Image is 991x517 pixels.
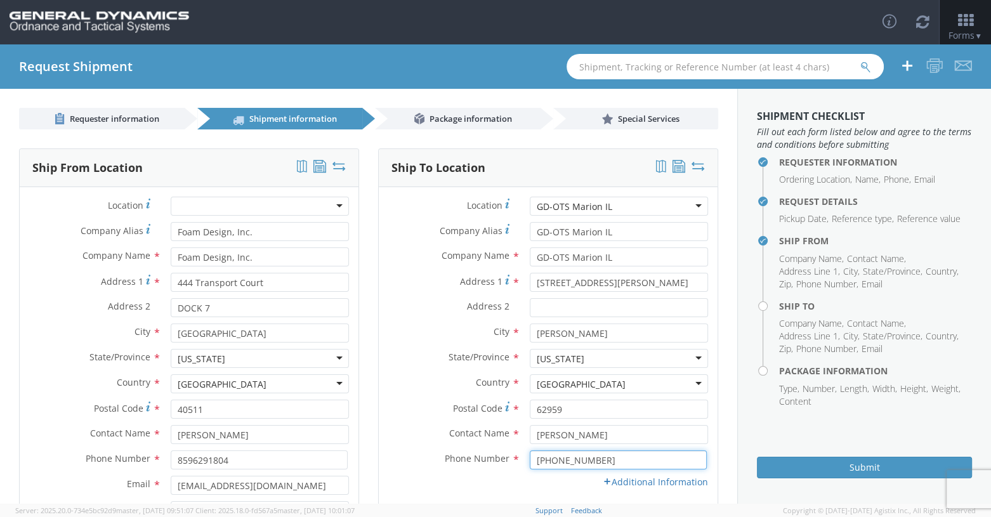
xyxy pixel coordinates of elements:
span: City [494,325,509,337]
li: City [843,265,860,278]
a: Package information [375,108,541,129]
span: Location [467,199,502,211]
li: Email [862,343,883,355]
a: Support [535,506,563,515]
li: Type [779,383,799,395]
span: Client: 2025.18.0-fd567a5 [195,506,355,515]
li: City [843,330,860,343]
span: Phone Number [86,452,150,464]
div: [GEOGRAPHIC_DATA] [178,378,266,391]
li: State/Province [863,265,922,278]
h4: Package Information [779,366,972,376]
h3: Shipment Checklist [757,111,972,122]
h4: Ship From [779,236,972,245]
span: Fill out each form listed below and agree to the terms and conditions before submitting [757,126,972,151]
div: [US_STATE] [178,353,225,365]
span: Address 1 [101,275,143,287]
div: GD-OTS Marion IL [537,200,612,213]
h3: Ship From Location [32,162,143,174]
span: Company Name [442,249,509,261]
li: Address Line 1 [779,330,840,343]
h4: Requester Information [779,157,972,167]
span: Package information [430,113,512,124]
a: Shipment information [197,108,363,129]
span: State/Province [89,351,150,363]
a: Special Services [553,108,719,129]
input: Shipment, Tracking or Reference Number (at least 4 chars) [567,54,884,79]
li: Pickup Date [779,213,829,225]
h3: Ship To Location [391,162,485,174]
span: Company Alias [81,225,143,237]
span: Forms [948,29,982,41]
li: Phone Number [796,343,858,355]
li: Phone Number [796,278,858,291]
span: Address 1 [460,275,502,287]
span: Company Alias [440,225,502,237]
button: Submit [757,457,972,478]
li: Company Name [779,252,844,265]
li: Email [862,278,883,291]
li: Content [779,395,811,408]
a: Additional Information [603,476,708,488]
li: Number [803,383,837,395]
li: Country [926,265,959,278]
span: Company Name [82,249,150,261]
span: Address 2 [108,300,150,312]
span: Requester information [70,113,159,124]
span: Special Services [618,113,679,124]
li: State/Province [863,330,922,343]
a: Feedback [571,506,602,515]
span: master, [DATE] 09:51:07 [116,506,194,515]
span: master, [DATE] 10:01:07 [277,506,355,515]
h4: Request Shipment [19,60,133,74]
li: Phone [884,173,911,186]
li: Contact Name [847,317,906,330]
span: ▼ [975,30,982,41]
a: Requester information [19,108,185,129]
div: [US_STATE] [537,353,584,365]
li: Ordering Location [779,173,852,186]
li: Width [872,383,897,395]
img: gd-ots-0c3321f2eb4c994f95cb.png [10,11,189,33]
span: State/Province [449,351,509,363]
span: Email [127,478,150,490]
span: Postal Code [453,402,502,414]
span: Shipment information [249,113,337,124]
li: Reference value [897,213,961,225]
h4: Request Details [779,197,972,206]
h4: Ship To [779,301,972,311]
span: Address 2 [467,300,509,312]
li: Name [855,173,881,186]
li: Zip [779,343,793,355]
li: Contact Name [847,252,906,265]
li: Weight [931,383,961,395]
span: Copyright © [DATE]-[DATE] Agistix Inc., All Rights Reserved [783,506,976,516]
span: Country [117,376,150,388]
span: Country [476,376,509,388]
span: City [135,325,150,337]
span: Contact Name [449,427,509,439]
span: Postal Code [94,402,143,414]
span: Phone Number [445,452,509,464]
span: Server: 2025.20.0-734e5bc92d9 [15,506,194,515]
li: Height [900,383,928,395]
li: Company Name [779,317,844,330]
li: Email [914,173,935,186]
li: Address Line 1 [779,265,840,278]
div: [GEOGRAPHIC_DATA] [537,378,626,391]
li: Length [840,383,869,395]
span: Location [108,199,143,211]
span: Contact Name [90,427,150,439]
li: Reference type [832,213,894,225]
li: Zip [779,278,793,291]
li: Country [926,330,959,343]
